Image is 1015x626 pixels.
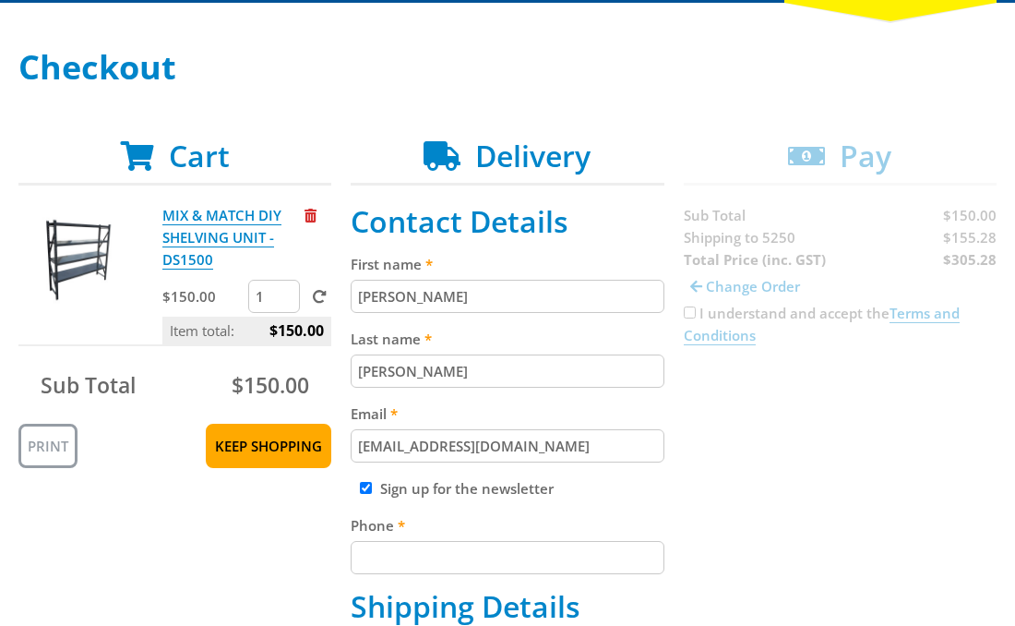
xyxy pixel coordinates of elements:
p: Item total: [162,317,332,344]
label: Phone [351,514,663,536]
span: $150.00 [232,370,309,400]
label: Last name [351,328,663,350]
label: Email [351,403,663,425]
span: Cart [169,136,230,175]
input: Please enter your telephone number. [351,541,663,574]
span: Sub Total [41,370,136,400]
img: MIX & MATCH DIY SHELVING UNIT - DS1500 [26,204,137,315]
input: Please enter your email address. [351,429,663,463]
p: $150.00 [162,285,245,307]
a: Print [18,424,78,468]
input: Please enter your first name. [351,280,663,313]
span: Delivery [475,136,591,175]
h1: Checkout [18,49,997,86]
h2: Contact Details [351,204,663,239]
h2: Shipping Details [351,589,663,624]
span: $150.00 [269,317,324,344]
a: Remove from cart [304,206,316,224]
label: First name [351,253,663,275]
input: Please enter your last name. [351,355,663,388]
a: MIX & MATCH DIY SHELVING UNIT - DS1500 [162,206,281,270]
a: Keep Shopping [206,424,331,468]
label: Sign up for the newsletter [380,479,554,498]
